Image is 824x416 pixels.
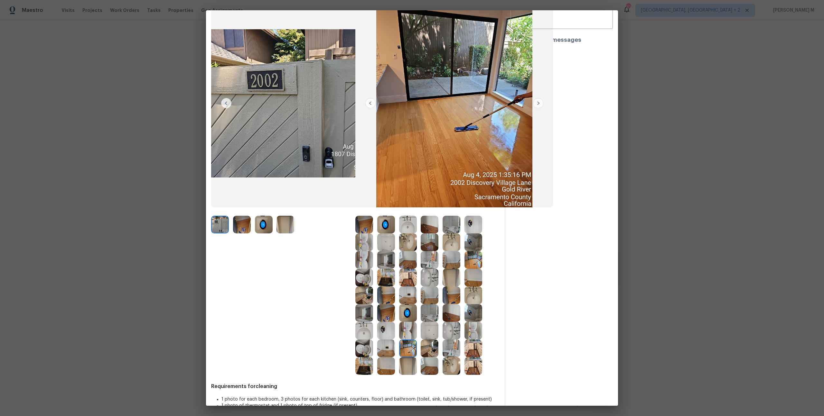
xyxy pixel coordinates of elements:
[211,383,500,390] span: Requirements for cleaning
[542,37,581,43] h4: No messages
[533,98,543,108] img: right-chevron-button-url
[221,396,500,402] li: 1 photo for each bedroom, 3 photos for each kitchen (sink, counters, floor) and bathroom (toilet,...
[221,98,231,108] img: left-chevron-button-url
[365,98,376,108] img: left-chevron-button-url
[221,402,500,409] li: 1 photo of thermostat and 1 photo of top of fridge (if present)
